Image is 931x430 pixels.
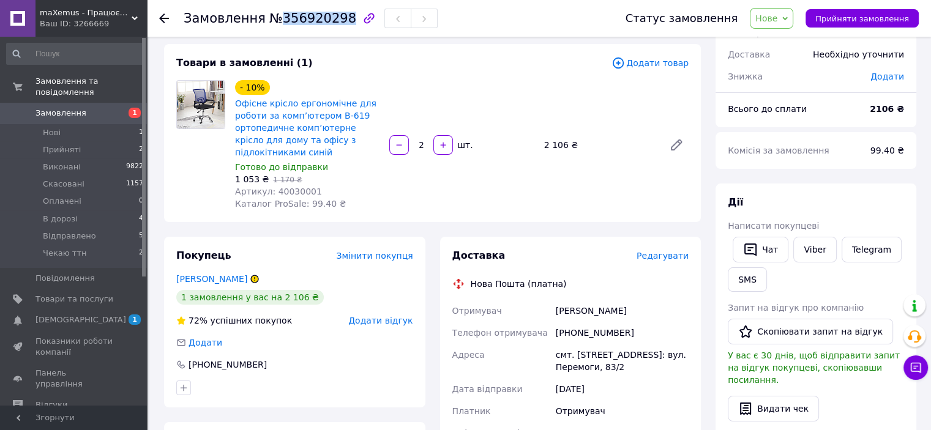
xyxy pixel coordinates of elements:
span: 5 [139,231,143,242]
div: успішних покупок [176,314,292,327]
span: [DEMOGRAPHIC_DATA] [36,314,126,325]
span: Показники роботи компанії [36,336,113,358]
div: Повернутися назад [159,12,169,24]
span: Повідомлення [36,273,95,284]
span: 1 053 ₴ [235,174,269,184]
span: Товари та послуги [36,294,113,305]
span: 1 [129,314,141,325]
span: maXemus - Працюємо по максимуму [40,7,132,18]
div: - 10% [235,80,270,95]
span: Нове [755,13,777,23]
div: [PHONE_NUMBER] [187,358,268,371]
span: 2 [139,248,143,259]
button: Скопіювати запит на відгук [728,319,893,344]
span: Замовлення [184,11,266,26]
span: Готово до відправки [235,162,328,172]
span: Комісія за замовлення [728,146,829,155]
span: Дата відправки [452,384,523,394]
span: Додати відгук [348,316,413,325]
span: 1157 [126,179,143,190]
div: шт. [454,139,474,151]
span: Написати покупцеві [728,221,819,231]
a: Telegram [842,237,902,262]
span: Товари в замовленні (1) [176,57,313,69]
a: Viber [793,237,836,262]
span: 1 [129,108,141,118]
span: 0 [139,196,143,207]
input: Пошук [6,43,144,65]
span: 1 [139,127,143,138]
div: Отримувач [553,400,691,422]
div: Статус замовлення [626,12,738,24]
span: Додати [189,338,222,347]
span: Знижка [728,72,763,81]
span: Чекаю ттн [43,248,86,259]
div: 1 замовлення у вас на 2 106 ₴ [176,290,324,305]
div: 2 106 ₴ [539,136,659,154]
span: Дії [728,196,743,208]
span: Редагувати [637,251,689,261]
div: [PERSON_NAME] [553,300,691,322]
div: Ваш ID: 3266669 [40,18,147,29]
div: [DATE] [553,378,691,400]
span: У вас є 30 днів, щоб відправити запит на відгук покупцеві, скопіювавши посилання. [728,350,900,385]
span: 72% [189,316,208,325]
b: 2106 ₴ [870,104,904,114]
span: Додати товар [611,56,689,70]
button: Чат з покупцем [903,355,928,380]
span: Телефон отримувача [452,328,548,338]
span: Змінити покупця [337,251,413,261]
span: Відгуки [36,399,67,410]
span: Скасовані [43,179,84,190]
span: 9822 [126,161,143,172]
span: Адреса [452,350,485,360]
span: 1 170 ₴ [273,176,302,184]
span: Покупець [176,250,231,261]
span: Відправлено [43,231,96,242]
span: Оплачені [43,196,81,207]
span: Прийняти замовлення [815,14,909,23]
span: Виконані [43,161,81,172]
button: Прийняти замовлення [806,9,919,28]
button: Видати чек [728,396,819,421]
button: SMS [728,267,767,292]
span: Прийняті [43,144,81,155]
span: 1 товар [728,28,762,37]
span: 99.40 ₴ [870,146,904,155]
span: Артикул: 40030001 [235,187,322,196]
img: Офісне крісло ергономічне для роботи за комп’ютером B-619 ортопедичне комп’ютерне крісло для дому... [177,81,225,128]
span: Доставка [452,250,506,261]
a: Офісне крісло ергономічне для роботи за комп’ютером B-619 ортопедичне комп’ютерне крісло для дому... [235,98,376,157]
span: Отримувач [452,306,502,316]
a: Редагувати [664,133,689,157]
span: Нові [43,127,61,138]
span: №356920298 [269,11,356,26]
span: Замовлення та повідомлення [36,76,147,98]
span: Доставка [728,50,770,59]
span: 4 [139,213,143,224]
div: Необхідно уточнити [806,41,911,68]
span: Запит на відгук про компанію [728,303,864,313]
span: Каталог ProSale: 99.40 ₴ [235,199,346,209]
div: Нова Пошта (платна) [468,278,570,290]
span: Додати [870,72,904,81]
span: Замовлення [36,108,86,119]
button: Чат [733,237,788,262]
span: 2 [139,144,143,155]
span: Платник [452,406,491,416]
span: Всього до сплати [728,104,807,114]
span: Панель управління [36,368,113,390]
a: [PERSON_NAME] [176,274,247,284]
span: В дорозі [43,213,78,224]
div: [PHONE_NUMBER] [553,322,691,344]
div: смт. [STREET_ADDRESS]: вул. Перемоги, 83/2 [553,344,691,378]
